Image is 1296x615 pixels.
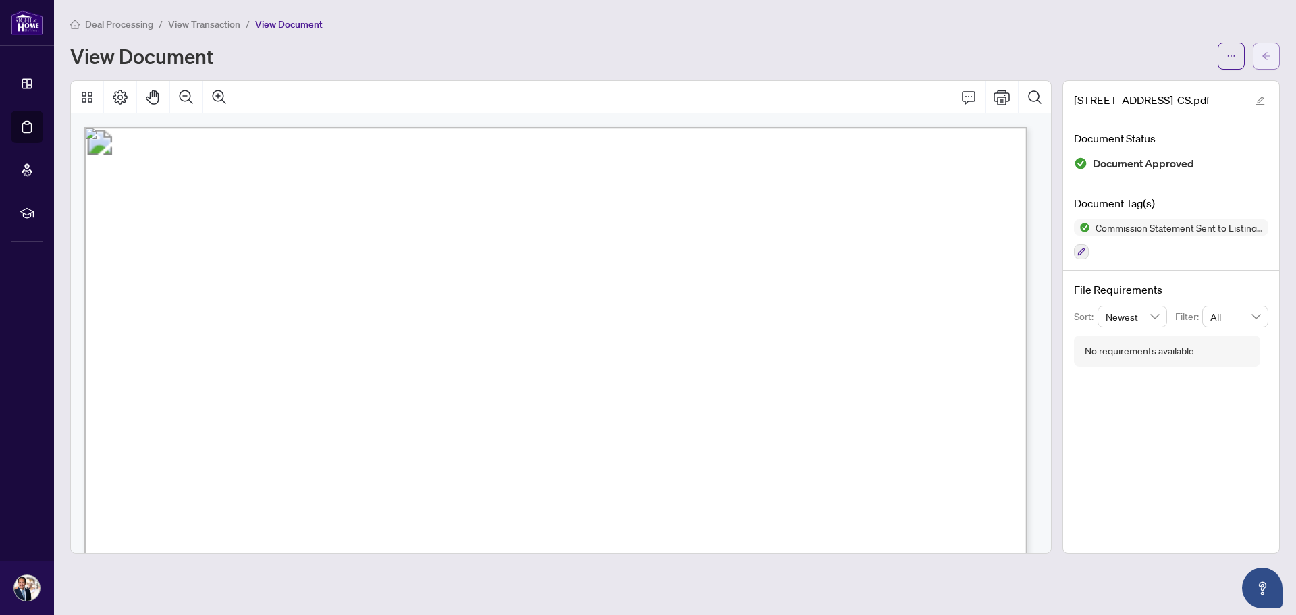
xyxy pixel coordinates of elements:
[1242,568,1282,608] button: Open asap
[246,16,250,32] li: /
[14,575,40,601] img: Profile Icon
[1074,130,1268,146] h4: Document Status
[1074,219,1090,236] img: Status Icon
[1175,309,1202,324] p: Filter:
[1210,306,1260,327] span: All
[1090,223,1268,232] span: Commission Statement Sent to Listing Brokerage
[70,20,80,29] span: home
[1093,155,1194,173] span: Document Approved
[1074,92,1210,108] span: [STREET_ADDRESS]-CS.pdf
[1074,157,1087,170] img: Document Status
[1255,96,1265,105] span: edit
[1262,51,1271,61] span: arrow-left
[1106,306,1160,327] span: Newest
[11,10,43,35] img: logo
[70,45,213,67] h1: View Document
[85,18,153,30] span: Deal Processing
[1074,195,1268,211] h4: Document Tag(s)
[159,16,163,32] li: /
[1085,344,1194,358] div: No requirements available
[1226,51,1236,61] span: ellipsis
[1074,309,1098,324] p: Sort:
[168,18,240,30] span: View Transaction
[1074,282,1268,298] h4: File Requirements
[255,18,323,30] span: View Document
